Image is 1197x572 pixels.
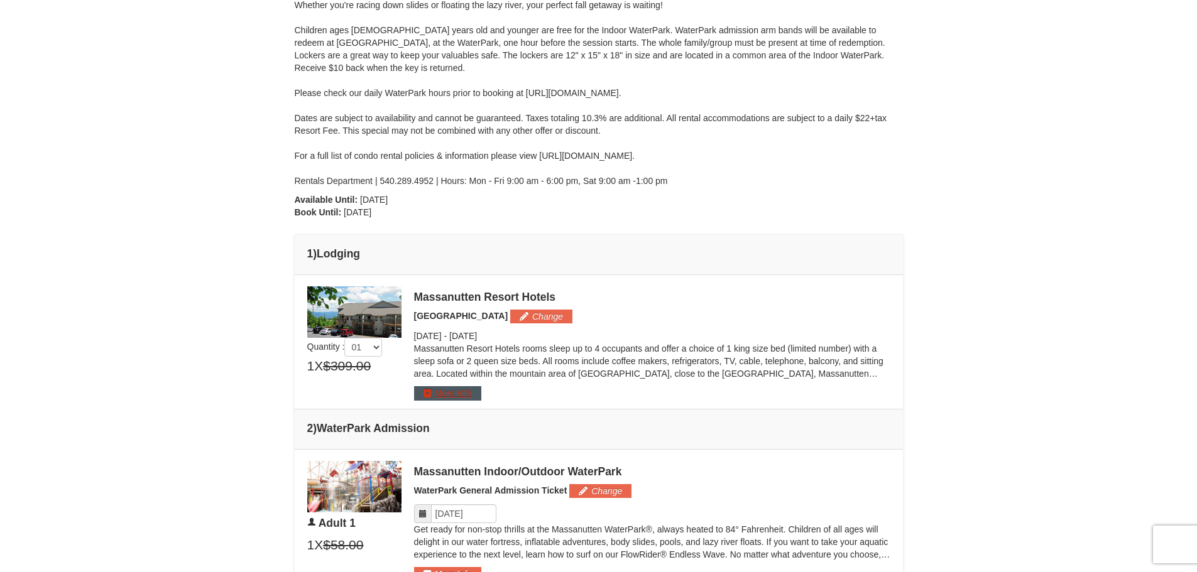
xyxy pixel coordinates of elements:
[314,357,323,375] span: X
[307,286,402,338] img: 19219026-1-e3b4ac8e.jpg
[414,465,890,478] div: Massanutten Indoor/Outdoor WaterPark
[414,331,442,341] span: [DATE]
[319,517,356,529] span: Adult 1
[414,291,890,303] div: Massanutten Resort Hotels
[414,311,508,321] span: [GEOGRAPHIC_DATA]
[307,357,315,375] span: 1
[323,536,363,554] span: $58.00
[307,461,402,512] img: 6619917-1403-22d2226d.jpg
[307,342,383,352] span: Quantity :
[295,195,358,205] strong: Available Until:
[307,422,890,434] h4: 2 WaterPark Admission
[307,536,315,554] span: 1
[313,422,317,434] span: )
[307,247,890,260] h4: 1 Lodging
[295,207,342,217] strong: Book Until:
[414,342,890,380] p: Massanutten Resort Hotels rooms sleep up to 4 occupants and offer a choice of 1 king size bed (li...
[414,485,567,495] span: WaterPark General Admission Ticket
[510,310,572,323] button: Change
[414,523,890,561] p: Get ready for non-stop thrills at the Massanutten WaterPark®, always heated to 84° Fahrenheit. Ch...
[569,484,631,498] button: Change
[444,331,447,341] span: -
[414,386,481,400] button: More Info
[360,195,388,205] span: [DATE]
[314,536,323,554] span: X
[323,357,371,375] span: $309.00
[313,247,317,260] span: )
[449,331,477,341] span: [DATE]
[344,207,371,217] span: [DATE]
